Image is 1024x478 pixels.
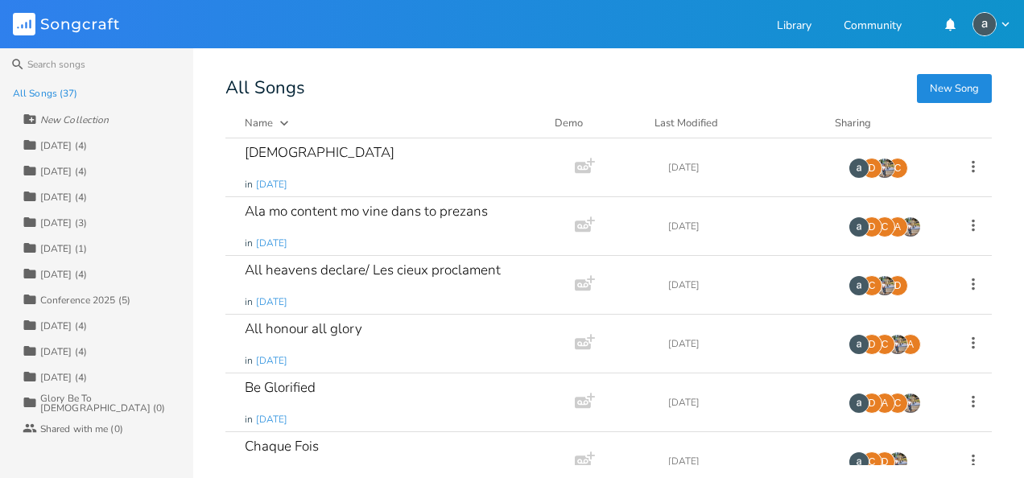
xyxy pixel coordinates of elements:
[225,80,992,96] div: All Songs
[40,347,87,356] div: [DATE] (4)
[40,424,123,434] div: Shared with me (0)
[40,244,87,253] div: [DATE] (1)
[245,381,316,394] div: Be Glorified
[668,398,829,407] div: [DATE]
[874,393,895,414] div: alvincavaree
[849,216,869,237] img: alvin cavaree
[972,12,997,36] img: alvin cavaree
[13,89,77,98] div: All Songs (37)
[861,275,882,296] div: c21cavareeda
[245,178,253,192] span: in
[874,275,895,296] img: Louis Henri
[844,20,902,34] a: Community
[900,393,921,414] img: Louis Henri
[654,116,718,130] div: Last Modified
[256,354,287,368] span: [DATE]
[861,158,882,179] div: dylan_julien
[40,167,87,176] div: [DATE] (4)
[40,373,87,382] div: [DATE] (4)
[245,413,253,426] span: in
[245,116,273,130] div: Name
[40,394,193,413] div: Glory Be To [DEMOGRAPHIC_DATA] (0)
[256,413,287,426] span: [DATE]
[874,334,895,355] div: c21cavareeda
[887,158,908,179] div: c21cavareeda
[245,146,394,159] div: [DEMOGRAPHIC_DATA]
[861,393,882,414] div: dylan_julien
[887,216,908,237] div: alvincavaree
[887,393,908,414] div: c21cavareeda
[40,321,87,331] div: [DATE] (4)
[654,115,815,131] button: Last Modified
[40,218,87,228] div: [DATE] (3)
[861,334,882,355] div: dylan_julien
[256,237,287,250] span: [DATE]
[40,141,87,150] div: [DATE] (4)
[849,334,869,355] img: alvin cavaree
[668,221,829,231] div: [DATE]
[861,451,882,472] div: c21cavareeda
[900,334,921,355] div: alvincavaree
[917,74,992,103] button: New Song
[245,439,319,453] div: Chaque Fois
[887,334,908,355] img: Louis Henri
[245,263,501,277] div: All heavens declare/ Les cieux proclament
[874,158,895,179] img: Louis Henri
[849,451,869,472] img: alvin cavaree
[245,115,535,131] button: Name
[887,451,908,472] img: Louis Henri
[861,216,882,237] div: dylan_julien
[256,178,287,192] span: [DATE]
[40,192,87,202] div: [DATE] (4)
[835,115,931,131] div: Sharing
[668,339,829,348] div: [DATE]
[874,216,895,237] div: c21cavareeda
[849,393,869,414] img: alvin cavaree
[849,275,869,296] img: alvin cavaree
[256,295,287,309] span: [DATE]
[245,354,253,368] span: in
[668,456,829,466] div: [DATE]
[887,275,908,296] div: dylan_julien
[245,237,253,250] span: in
[900,216,921,237] img: Louis Henri
[777,20,811,34] a: Library
[245,322,362,336] div: All honour all glory
[40,115,109,125] div: New Collection
[40,295,130,305] div: Conference 2025 (5)
[245,204,488,218] div: Ala mo content mo vine dans to prezans
[874,451,895,472] div: dylan_julien
[668,280,829,290] div: [DATE]
[555,115,635,131] div: Demo
[668,163,829,172] div: [DATE]
[40,270,87,279] div: [DATE] (4)
[245,295,253,309] span: in
[849,158,869,179] img: alvin cavaree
